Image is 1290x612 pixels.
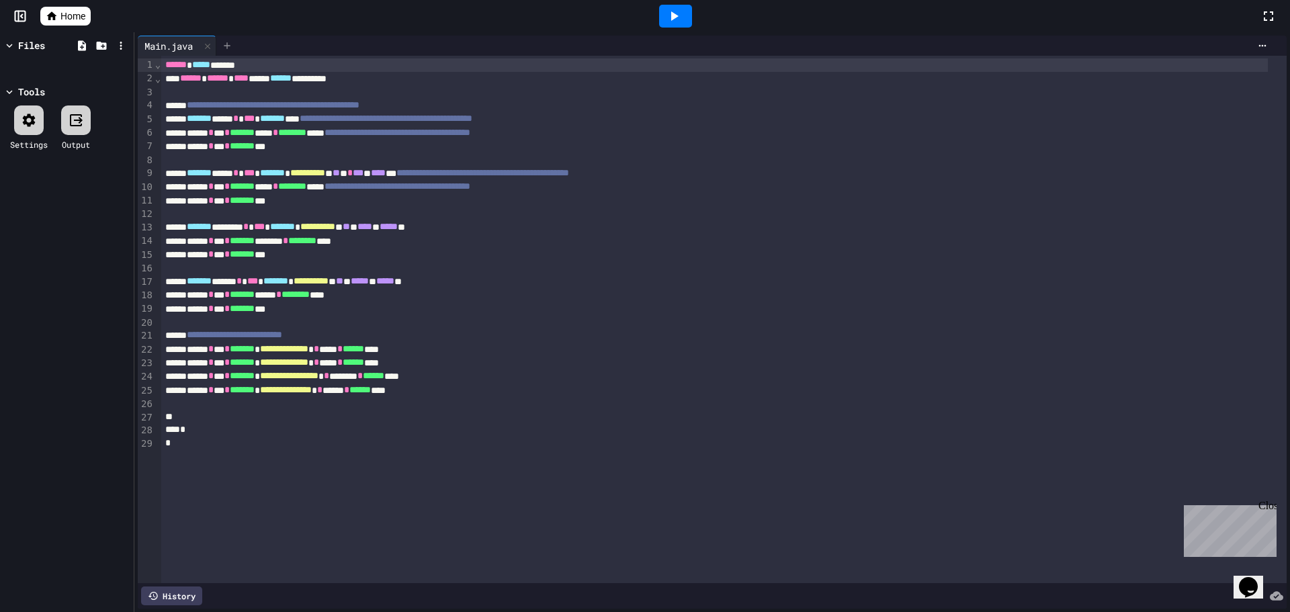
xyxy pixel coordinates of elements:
div: 23 [138,357,155,370]
div: 15 [138,249,155,262]
iframe: chat widget [1234,558,1277,599]
div: 6 [138,126,155,140]
div: 1 [138,58,155,72]
div: 21 [138,329,155,343]
div: 18 [138,289,155,302]
div: 13 [138,221,155,234]
div: 14 [138,234,155,248]
div: 4 [138,99,155,112]
div: 28 [138,424,155,437]
div: 2 [138,72,155,85]
div: Tools [18,85,45,99]
div: 9 [138,167,155,180]
iframe: chat widget [1178,500,1277,557]
div: 19 [138,302,155,316]
div: 26 [138,398,155,411]
div: 11 [138,194,155,208]
div: 16 [138,262,155,275]
div: 25 [138,384,155,398]
div: 24 [138,370,155,384]
div: History [141,586,202,605]
div: 22 [138,343,155,357]
div: 29 [138,437,155,451]
div: 17 [138,275,155,289]
div: Chat with us now!Close [5,5,93,85]
div: Settings [10,138,48,150]
div: Files [18,38,45,52]
div: 10 [138,181,155,194]
div: 20 [138,316,155,330]
div: 27 [138,411,155,425]
div: 5 [138,113,155,126]
div: 12 [138,208,155,221]
span: Fold line [155,73,161,84]
div: Output [62,138,90,150]
div: 7 [138,140,155,153]
span: Fold line [155,59,161,70]
div: 3 [138,86,155,99]
div: Main.java [138,39,200,53]
div: Main.java [138,36,216,56]
a: Home [40,7,91,26]
span: Home [60,9,85,23]
div: 8 [138,154,155,167]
